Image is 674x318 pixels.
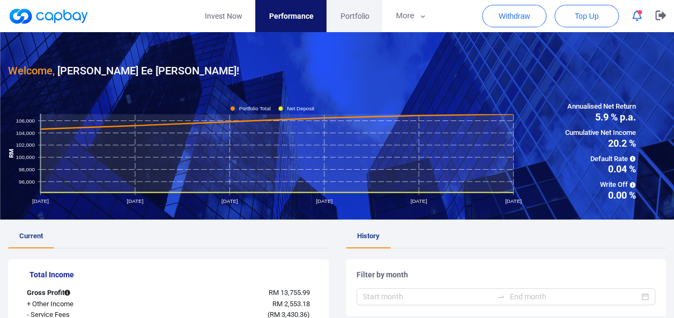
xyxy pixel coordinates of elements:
[575,11,598,21] span: Top Up
[16,130,35,135] tspan: 104,000
[8,64,55,77] span: Welcome,
[32,198,49,203] tspan: [DATE]
[127,198,143,203] tspan: [DATE]
[316,198,332,203] tspan: [DATE]
[565,179,635,191] span: Write Off
[565,154,635,165] span: Default Rate
[565,127,635,139] span: Cumulative Net Income
[16,142,35,148] tspan: 102,000
[19,299,143,310] div: + Other Income
[19,287,143,299] div: Gross Profit
[565,101,635,112] span: Annualised Net Return
[340,10,369,22] span: Portfolio
[29,270,318,279] h5: Total Income
[268,289,309,297] span: RM 13,755.99
[8,149,15,158] tspan: RM
[509,291,639,302] input: End month
[16,154,35,160] tspan: 100,000
[357,270,656,279] h5: Filter by month
[272,300,309,308] span: RM 2,553.18
[269,10,313,22] span: Performance
[363,291,493,302] input: Start month
[554,5,619,27] button: Top Up
[19,166,35,172] tspan: 98,000
[565,191,635,200] span: 0.00 %
[565,112,635,122] span: 5.9 % p.a.
[287,105,314,111] tspan: Net Deposit
[497,292,505,301] span: to
[8,62,239,79] h3: [PERSON_NAME] Ee [PERSON_NAME] !
[565,164,635,174] span: 0.04 %
[505,198,522,203] tspan: [DATE]
[16,117,35,123] tspan: 106,000
[565,139,635,148] span: 20.2 %
[357,232,380,240] span: History
[411,198,427,203] tspan: [DATE]
[482,5,546,27] button: Withdraw
[497,292,505,301] span: swap-right
[19,178,35,184] tspan: 96,000
[19,232,43,240] span: Current
[221,198,238,203] tspan: [DATE]
[239,105,271,111] tspan: Portfolio Total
